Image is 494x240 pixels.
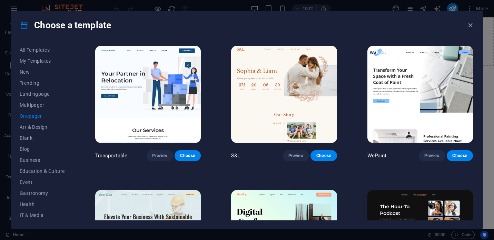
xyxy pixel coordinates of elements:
span: Choose [180,153,195,158]
button: New [20,66,65,77]
span: Preview [424,153,439,158]
span: Preview [152,153,167,158]
button: Gastronomy [20,188,65,199]
button: Blog [20,144,65,155]
span: New [20,69,65,75]
img: Transportable [95,46,201,143]
button: Choose [310,150,337,161]
span: Health [20,201,65,207]
p: WePaint [367,152,387,159]
button: Choose [175,150,201,161]
button: IT & Media [20,210,65,221]
span: Event [20,179,65,185]
span: Art & Design [20,124,65,130]
button: Choose [447,150,473,161]
img: S&L [231,46,337,143]
span: IT & Media [20,212,65,218]
button: Landingpage [20,88,65,100]
span: All Templates [20,47,65,53]
p: S&L [231,152,240,159]
button: Preview [147,150,173,161]
button: Onepager [20,111,65,122]
button: Art & Design [20,122,65,133]
button: Education & Culture [20,166,65,177]
span: Education & Culture [20,168,65,174]
button: Preview [283,150,309,161]
button: Preview [419,150,445,161]
span: Preview [288,153,304,158]
span: My Templates [20,58,65,64]
span: Paste clipboard [233,30,271,40]
span: Onepager [20,113,65,119]
h4: Choose a template [20,20,111,31]
span: Multipager [20,102,65,108]
button: Health [20,199,65,210]
button: Multipager [20,100,65,111]
button: All Templates [20,44,65,55]
span: Add elements [196,30,230,40]
span: Choose [316,153,331,158]
span: Business [20,157,65,163]
span: Trending [20,80,65,86]
img: WePaint [367,46,473,143]
button: My Templates [20,55,65,66]
button: Trending [20,77,65,88]
button: Blank [20,133,65,144]
span: Gastronomy [20,190,65,196]
p: Transportable [95,152,128,159]
span: Choose [452,153,467,158]
span: Landingpage [20,91,65,97]
span: Blog [20,146,65,152]
button: Business [20,155,65,166]
span: Blank [20,135,65,141]
button: Event [20,177,65,188]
